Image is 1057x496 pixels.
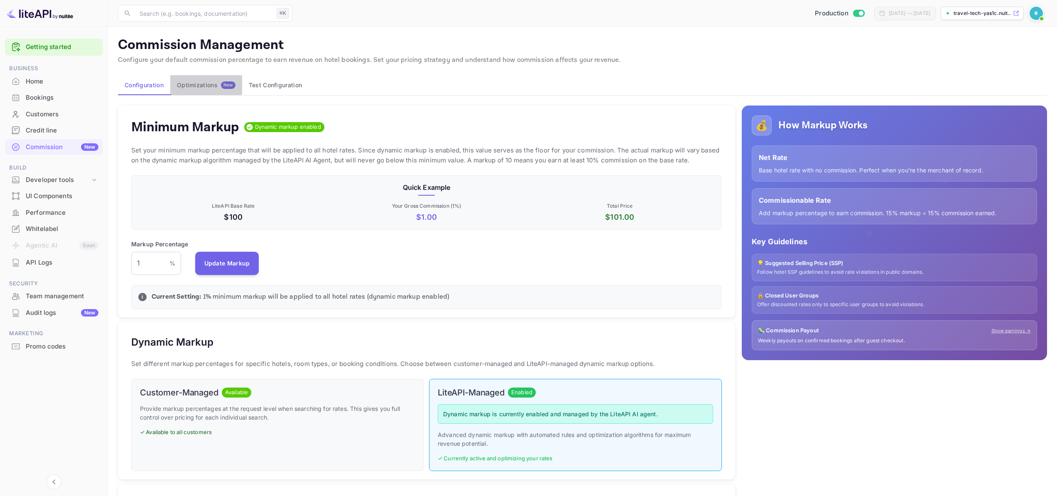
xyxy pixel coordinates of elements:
h4: Minimum Markup [131,119,239,135]
span: Available [222,388,251,397]
div: Bookings [26,93,98,103]
p: Follow hotel SSP guidelines to avoid rate violations in public domains. [757,269,1032,276]
span: Production [815,9,849,18]
p: i [142,293,143,301]
div: API Logs [5,255,103,271]
div: Getting started [5,39,103,56]
span: Build [5,163,103,172]
p: Set different markup percentages for specific hotels, room types, or booking conditions. Choose b... [131,359,722,369]
div: Audit logsNew [5,305,103,321]
span: Marketing [5,329,103,338]
div: Promo codes [26,342,98,351]
p: LiteAPI Base Rate [138,202,328,210]
button: Collapse navigation [47,474,61,489]
a: Bookings [5,90,103,105]
input: Search (e.g. bookings, documentation) [135,5,273,22]
p: $ 1.00 [331,211,521,223]
div: Customers [26,110,98,119]
a: CommissionNew [5,139,103,155]
p: Net Rate [759,152,1030,162]
img: LiteAPI logo [7,7,73,20]
a: Team management [5,288,103,304]
a: Getting started [26,42,98,52]
div: Whitelabel [5,221,103,237]
p: Total Price [525,202,715,210]
button: Test Configuration [242,75,309,95]
h6: Customer-Managed [140,388,218,398]
p: 💡 Suggested Selling Price (SSP) [757,259,1032,268]
a: Audit logsNew [5,305,103,320]
a: Whitelabel [5,221,103,236]
a: Performance [5,205,103,220]
p: Key Guidelines [752,236,1037,247]
p: Your Gross Commission ( 1 %) [331,202,521,210]
p: 💸 Commission Payout [758,327,819,335]
div: Whitelabel [26,224,98,234]
div: Bookings [5,90,103,106]
div: Audit logs [26,308,98,318]
p: Add markup percentage to earn commission. 15% markup = 15% commission earned. [759,209,1030,217]
p: Dynamic markup is currently enabled and managed by the LiteAPI AI agent. [438,404,713,424]
div: UI Components [26,192,98,201]
div: Commission [26,142,98,152]
div: Switch to Sandbox mode [812,9,868,18]
div: Developer tools [5,173,103,187]
div: Home [26,77,98,86]
h5: Dynamic Markup [131,336,213,349]
div: New [81,309,98,317]
a: Customers [5,106,103,122]
a: API Logs [5,255,103,270]
p: Quick Example [138,182,715,192]
span: Business [5,64,103,73]
div: Home [5,74,103,90]
button: Update Markup [195,252,259,275]
a: UI Components [5,188,103,204]
div: Optimizations [177,81,235,89]
div: Team management [26,292,98,301]
p: Base hotel rate with no commission. Perfect when you're the merchant of record. [759,166,1030,174]
p: Provide markup percentages at the request level when searching for rates. This gives you full con... [140,404,415,422]
strong: Current Setting: [152,292,201,301]
div: Performance [26,208,98,218]
div: [DATE] — [DATE] [889,10,930,17]
span: New [221,82,235,88]
img: Revolut [1030,7,1043,20]
div: Developer tools [26,175,90,185]
span: Dynamic markup enabled [252,123,324,131]
span: Security [5,279,103,288]
div: Credit line [5,123,103,139]
p: Advanced dynamic markup with automated rules and optimization algorithms for maximum revenue pote... [438,430,713,448]
input: 0 [131,252,169,275]
div: Credit line [26,126,98,135]
span: Enabled [508,388,536,397]
a: Credit line [5,123,103,138]
p: 💰 [755,118,768,133]
h6: LiteAPI-Managed [438,388,505,398]
div: Promo codes [5,339,103,355]
button: Configuration [118,75,170,95]
p: Weekly payouts on confirmed bookings after guest checkout. [758,337,1031,344]
p: Offer discounted rates only to specific user groups to avoid violations. [757,301,1032,308]
p: 1 % minimum markup will be applied to all hotel rates (dynamic markup enabled) [152,292,715,302]
p: Commissionable Rate [759,195,1030,205]
p: ✓ Currently active and optimizing your rates [438,454,713,463]
div: API Logs [26,258,98,268]
div: ⌘K [277,8,289,19]
a: Promo codes [5,339,103,354]
p: Commission Management [118,37,1047,54]
p: Configure your default commission percentage to earn revenue on hotel bookings. Set your pricing ... [118,55,1047,65]
p: Set your minimum markup percentage that will be applied to all hotel rates. Since dynamic markup ... [131,145,722,165]
p: Markup Percentage [131,240,189,248]
p: travel-tech-yas1c.nuit... [954,10,1011,17]
div: Performance [5,205,103,221]
a: Home [5,74,103,89]
div: Customers [5,106,103,123]
div: New [81,143,98,151]
a: Show earnings → [991,327,1031,334]
p: $ 101.00 [525,211,715,223]
p: $100 [138,211,328,223]
h5: How Markup Works [778,119,868,132]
